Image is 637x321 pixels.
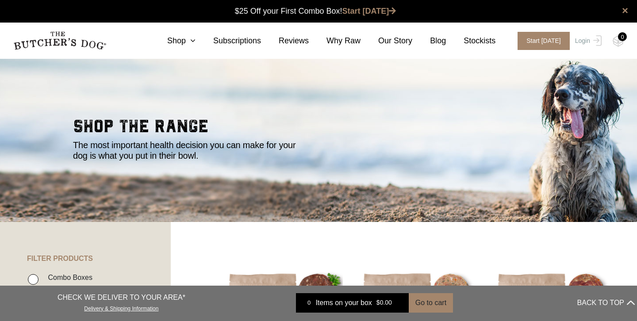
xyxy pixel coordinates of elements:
[573,32,602,50] a: Login
[261,35,309,47] a: Reviews
[309,35,361,47] a: Why Raw
[509,32,573,50] a: Start [DATE]
[613,35,624,47] img: TBD_Cart-Empty.png
[196,35,261,47] a: Subscriptions
[73,140,307,161] p: The most important health decision you can make for your dog is what you put in their bowl.
[342,7,396,15] a: Start [DATE]
[618,32,627,41] div: 0
[296,293,409,313] a: 0 Items on your box $0.00
[412,35,446,47] a: Blog
[361,35,412,47] a: Our Story
[446,35,495,47] a: Stockists
[58,292,185,303] p: CHECK WE DELIVER TO YOUR AREA*
[376,299,392,306] bdi: 0.00
[316,298,372,308] span: Items on your box
[303,298,316,307] div: 0
[409,293,453,313] button: Go to cart
[518,32,570,50] span: Start [DATE]
[622,5,628,16] a: close
[376,299,380,306] span: $
[84,303,158,312] a: Delivery & Shipping Information
[150,35,196,47] a: Shop
[577,292,635,313] button: BACK TO TOP
[73,118,564,140] h2: shop the range
[43,271,92,283] label: Combo Boxes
